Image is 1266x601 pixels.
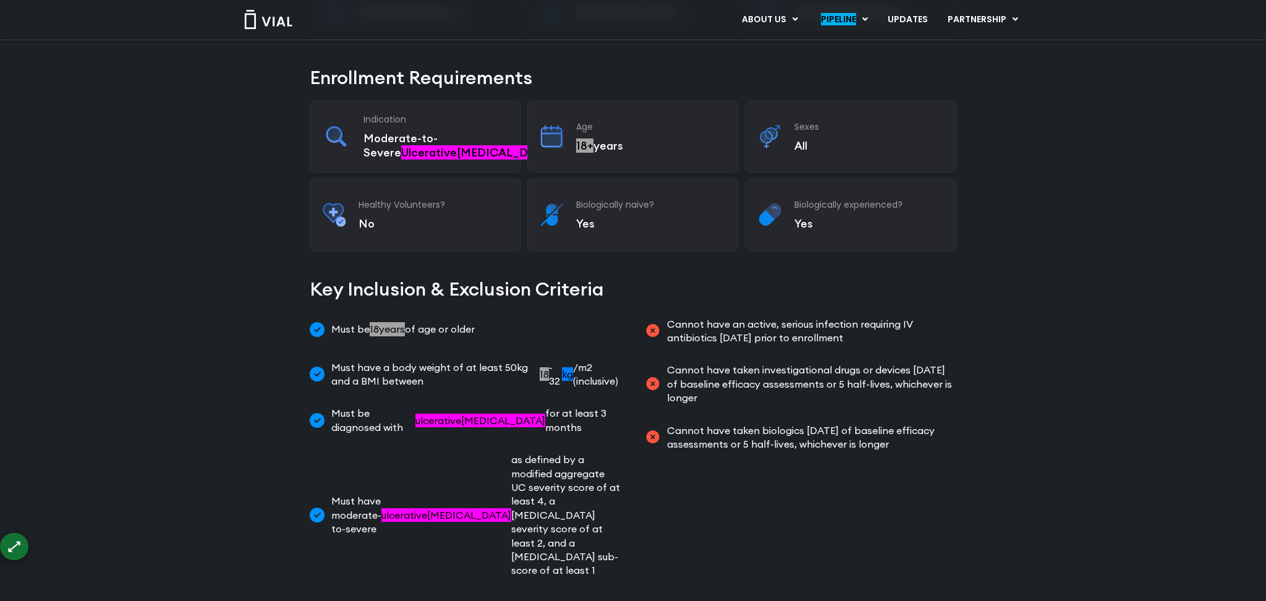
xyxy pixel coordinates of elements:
[576,121,726,132] h3: Age
[938,9,1028,30] a: PARTNERSHIPMenu Toggle
[732,9,807,30] a: ABOUT USMenu Toggle
[664,363,957,404] span: Cannot have taken investigational drugs or devices [DATE] of baseline efficacy assessments or 5 h...
[794,216,944,231] p: Yes
[576,139,726,153] p: years
[363,131,508,160] p: Moderate-to-Severe
[363,114,508,125] h3: Indication
[310,276,957,302] h2: Key Inclusion & Exclusion Criteria
[562,367,573,381] span: Category: Others, Term: "kg"
[576,216,726,231] p: Yes
[328,317,475,342] span: Must be of age or older
[359,199,508,210] h3: Healthy Volunteers?
[794,139,944,153] p: All
[576,139,593,153] span: Category: Young XXX, Term: "18+", Translation: "18+"
[244,10,293,29] img: Vial Logo
[461,414,545,427] span: Category: Miracle Cure Condition List, Term: "colitis"
[808,9,877,30] a: PIPELINEMenu Toggle
[310,64,957,91] h2: Enrollment Requirements
[328,360,621,388] span: Must have a body weight of at least 50kg and a BMI between - 32 /m2 (inclusive)
[878,9,937,30] a: UPDATES
[401,145,554,160] span: Category: Miracle Cure Condition List, Term: "ulcerative colitis"
[328,453,621,578] span: Must have moderate-to-severe as defined by a modified aggregate UC severity score of at least 4, ...
[328,406,621,434] span: Must be diagnosed with for at least 3 months
[664,424,957,451] span: Cannot have taken biologics [DATE] of baseline efficacy assessments or 5 half-lives, whichever is...
[359,216,508,231] p: No
[664,317,957,345] span: Cannot have an active, serious infection requiring IV antibiotics [DATE] prior to enrollment
[794,121,944,132] h3: Sexes
[415,414,545,427] span: Category: Miracle Cure Condition List, Term: "ulcerative colitis"
[370,322,405,336] span: Category: Young XXX, Term: "18 years"
[457,145,554,160] span: Category: Miracle Cure Condition List, Term: "colitis"
[576,199,726,210] h3: Biologically naive?
[2,535,25,558] div: ⟷
[370,323,379,335] span: Category: Adult Content, Term: "18", Translation: "18"
[427,509,511,521] span: Category: Miracle Cure Condition List, Term: "colitis"
[381,508,511,522] span: Category: Miracle Cure Condition List, Term: "ulcerative colitis"
[821,13,856,25] span: Category: Recreational Drug Terms : Review for potential Recreational Drugs content, Term: "pipel...
[540,367,549,381] span: Category: Adult Content, Term: "18", Translation: "18"
[794,199,944,210] h3: Biologically experienced?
